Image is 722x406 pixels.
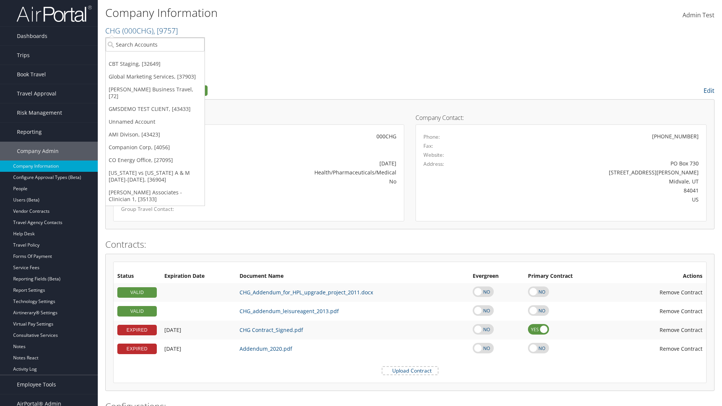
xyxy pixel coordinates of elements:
span: Reporting [17,123,42,141]
a: Admin Test [683,4,714,27]
span: Dashboards [17,27,47,45]
a: Addendum_2020.pdf [240,345,292,352]
i: Remove Contract [652,285,660,300]
a: CHG_Addendum_for_HPL_upgrade_project_2011.docx [240,289,373,296]
a: Global Marketing Services, [37903] [106,70,205,83]
h2: Contracts: [105,238,714,251]
div: [PHONE_NUMBER] [652,132,699,140]
a: Unnamed Account [106,115,205,128]
div: Add/Edit Date [164,308,232,315]
span: Admin Test [683,11,714,19]
span: [DATE] [164,345,181,352]
h1: Company Information [105,5,511,21]
i: Remove Contract [652,323,660,337]
div: VALID [117,287,157,298]
a: CHG [105,26,178,36]
a: [PERSON_NAME] Associates - Clinician 1, [35133] [106,186,205,206]
a: CHG_addendum_leisureagent_2013.pdf [240,308,339,315]
span: Risk Management [17,103,62,122]
input: Search Accounts [106,38,205,52]
label: Upload Contract [382,367,438,374]
span: Remove Contract [660,308,702,315]
span: , [ 9757 ] [153,26,178,36]
div: Add/Edit Date [164,345,232,352]
label: Address: [423,160,444,168]
div: PO Box 730 [495,159,699,167]
div: [STREET_ADDRESS][PERSON_NAME] [495,168,699,176]
div: EXPIRED [117,344,157,354]
a: GMSDEMO TEST CLIENT, [43433] [106,103,205,115]
div: Add/Edit Date [164,289,232,296]
th: Actions [610,270,706,283]
span: Remove Contract [660,326,702,333]
div: 84041 [495,186,699,194]
a: AMI Divison, [43423] [106,128,205,141]
div: EXPIRED [117,325,157,335]
div: No [217,177,396,185]
span: [DATE] [164,326,181,333]
label: Phone: [423,133,440,141]
a: Edit [704,86,714,95]
label: Fax: [423,142,433,150]
div: 000CHG [217,132,396,140]
div: Midvale, UT [495,177,699,185]
label: Website: [423,151,444,159]
a: CBT Staging, [32649] [106,58,205,70]
label: Group Travel Contact: [121,205,205,213]
div: VALID [117,306,157,317]
th: Status [114,270,161,283]
th: Expiration Date [161,270,236,283]
h2: Company Profile: [105,84,508,97]
div: [DATE] [217,159,396,167]
div: US [495,195,699,203]
div: Health/Pharmaceuticals/Medical [217,168,396,176]
h4: Account Details: [113,115,404,121]
h4: Company Contact: [416,115,707,121]
th: Document Name [236,270,469,283]
a: [US_STATE] vs [US_STATE] A & M [DATE]-[DATE], [36904] [106,167,205,186]
a: CO Energy Office, [27095] [106,154,205,167]
div: Add/Edit Date [164,327,232,333]
span: Company Admin [17,142,59,161]
a: [PERSON_NAME] Business Travel, [72] [106,83,205,103]
span: Book Travel [17,65,46,84]
span: Trips [17,46,30,65]
span: Remove Contract [660,345,702,352]
th: Evergreen [469,270,524,283]
span: ( 000CHG ) [122,26,153,36]
span: Remove Contract [660,289,702,296]
i: Remove Contract [652,341,660,356]
img: airportal-logo.png [17,5,92,23]
span: Employee Tools [17,375,56,394]
span: Travel Approval [17,84,56,103]
th: Primary Contract [524,270,611,283]
a: CHG Contract_Signed.pdf [240,326,303,333]
a: Companion Corp, [4056] [106,141,205,154]
i: Remove Contract [652,304,660,318]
